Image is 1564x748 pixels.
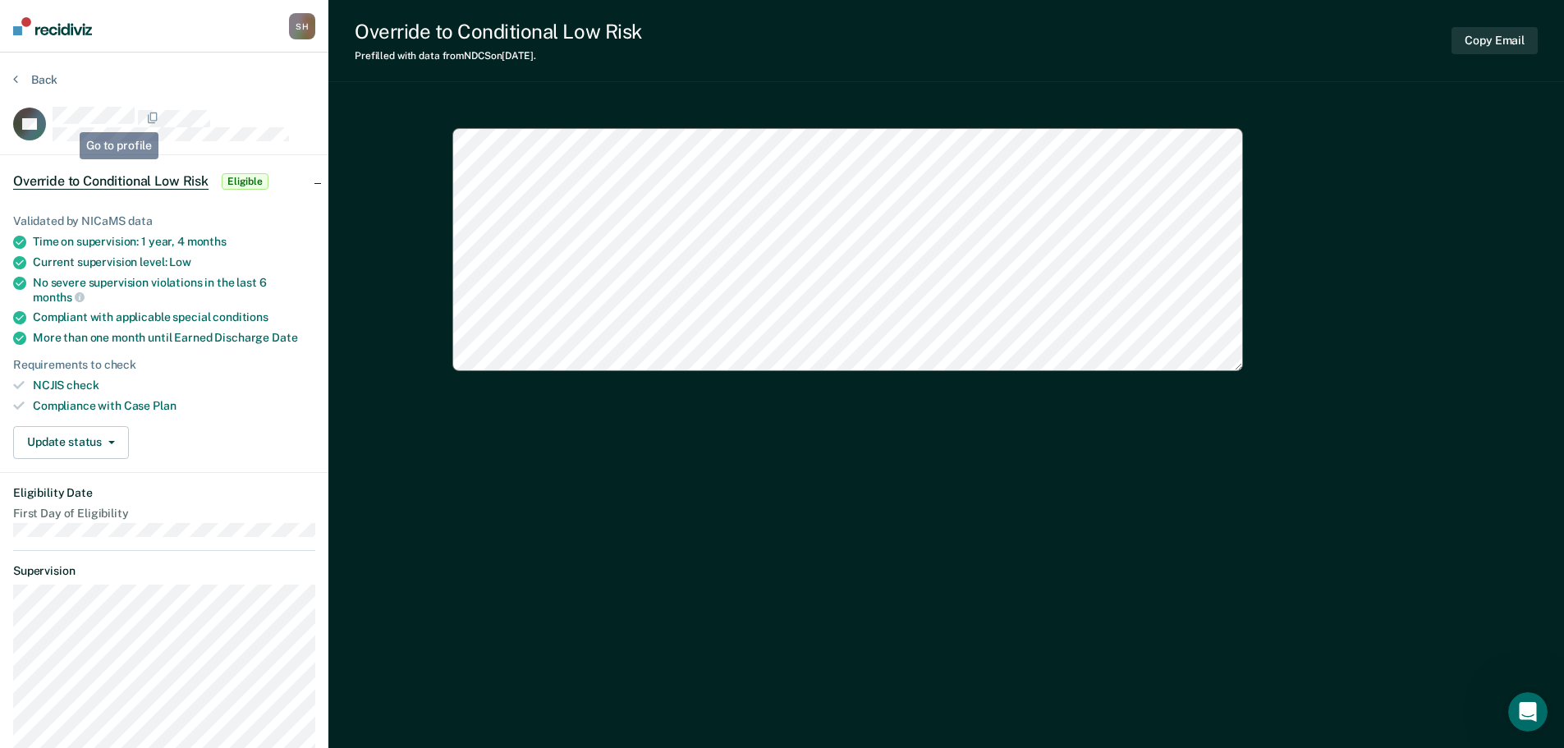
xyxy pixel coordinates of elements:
div: Override to Conditional Low Risk [355,20,642,44]
span: check [67,379,99,392]
div: Requirements to check [13,358,315,372]
div: No severe supervision violations in the last 6 [33,276,315,304]
div: Current supervision level: [33,255,315,269]
span: months [33,291,85,304]
div: Compliant with applicable special [33,310,315,324]
span: conditions [213,310,268,324]
div: More than one month until Earned Discharge [33,331,315,345]
span: Low [169,255,191,268]
button: Copy Email [1452,27,1538,54]
span: Plan [153,399,176,412]
div: NCJIS [33,379,315,392]
dt: Eligibility Date [13,486,315,500]
span: Date [272,331,297,344]
div: S H [289,13,315,39]
div: Compliance with Case [33,399,315,413]
dt: First Day of Eligibility [13,507,315,521]
div: Time on supervision: 1 year, 4 [33,235,315,249]
iframe: Intercom live chat [1508,692,1548,732]
span: Override to Conditional Low Risk [13,173,209,190]
button: Back [13,72,57,87]
span: months [187,235,227,248]
div: Prefilled with data from NDCS on [DATE] . [355,50,642,62]
span: Eligible [222,173,268,190]
img: Recidiviz [13,17,92,35]
div: Validated by NICaMS data [13,214,315,228]
button: SH [289,13,315,39]
dt: Supervision [13,564,315,578]
button: Update status [13,426,129,459]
